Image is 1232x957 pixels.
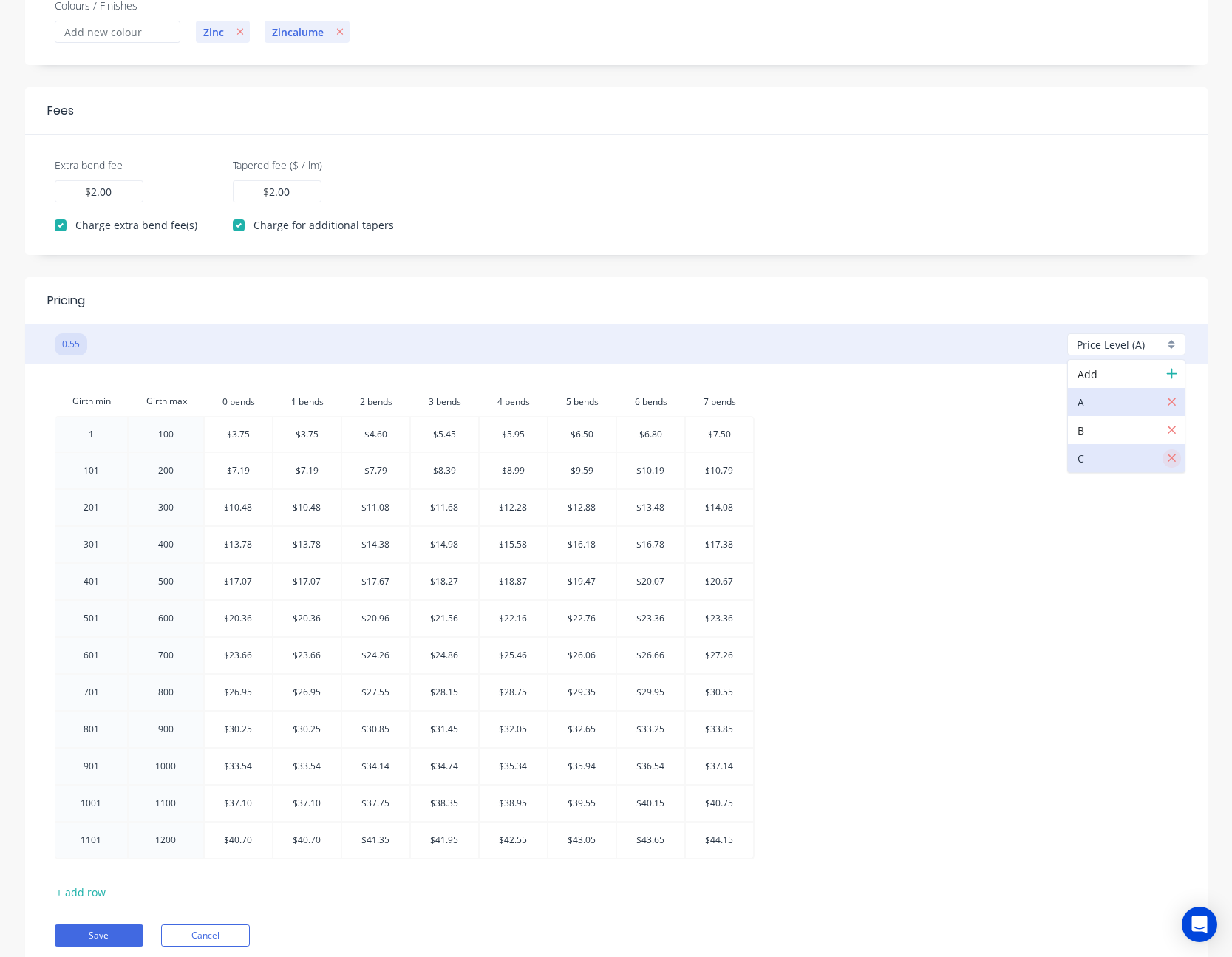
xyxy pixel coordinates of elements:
[253,217,394,233] label: Charge for additional tapers
[55,453,755,490] tr: 101200$7.19$7.19$7.79$8.39$8.99$9.59$10.19$10.79
[222,386,256,416] input: ?
[55,527,755,564] tr: 301400$13.78$13.78$14.38$14.98$15.58$16.18$16.78$17.38
[55,157,123,173] label: Extra bend fee
[49,882,114,902] button: + add row
[47,292,85,310] div: Pricing
[263,184,269,200] label: $
[1077,337,1145,353] span: Price Level (A)
[55,823,755,859] tr: 11011200$40.70$40.70$41.35$41.95$42.55$43.05$43.65$44.15
[55,564,755,601] tr: 401500$17.07$17.07$17.67$18.27$18.87$19.47$20.07$20.67
[269,184,291,200] input: 0.00
[85,184,91,200] label: $
[265,24,331,40] span: Zincalume
[55,490,755,527] tr: 201300$10.48$10.48$11.08$11.68$12.28$12.88$13.48$14.08
[91,184,113,200] input: 0.00
[55,712,755,749] tr: 801900$30.25$30.25$30.85$31.45$32.05$32.65$33.25$33.85
[635,386,668,416] input: ?
[497,386,531,416] input: ?
[1182,907,1217,942] div: Open Intercom Messenger
[704,386,737,416] input: ?
[196,24,231,40] span: Zinc
[55,638,755,675] tr: 601700$23.66$23.66$24.26$24.86$25.46$26.06$26.66$27.26
[291,386,324,416] input: ?
[47,102,74,120] div: Fees
[55,21,180,43] input: Add new colour
[360,386,393,416] input: ?
[55,333,87,355] button: 0.55
[55,601,755,638] tr: 501600$20.36$20.36$20.96$21.56$22.16$22.76$23.36$23.36
[55,786,755,823] tr: 10011100$37.10$37.10$37.75$38.35$38.95$39.55$40.15$40.75
[429,386,462,416] input: ?
[566,386,599,416] input: ?
[75,217,197,233] label: Charge extra bend fee(s)
[55,675,755,712] tr: 701800$26.95$26.95$27.55$28.15$28.75$29.35$29.95$30.55
[55,416,755,453] tr: 1100$3.75$3.75$4.60$5.45$5.95$6.50$6.80$7.50
[233,157,322,173] label: Tapered fee ($ / lm)
[55,924,143,947] button: Save
[161,924,250,947] button: Cancel
[55,749,755,786] tr: 9011000$33.54$33.54$34.14$34.74$35.34$35.94$36.54$37.14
